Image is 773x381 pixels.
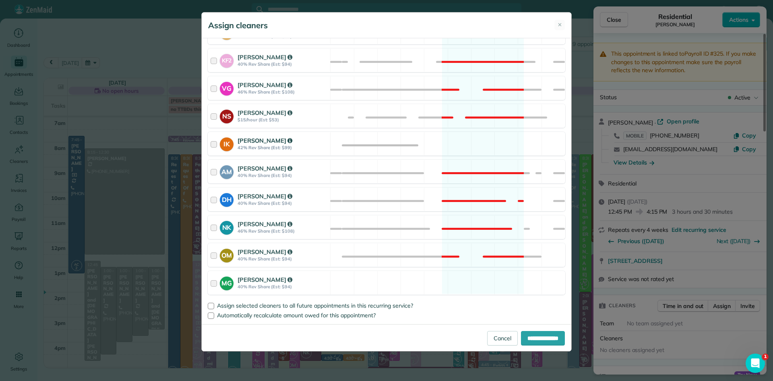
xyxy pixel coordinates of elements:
strong: [PERSON_NAME] [238,137,292,144]
strong: 40% Rev Share (Est: $94) [238,200,328,206]
strong: MG [220,277,234,288]
strong: NS [220,110,234,121]
strong: [PERSON_NAME] [238,276,292,283]
strong: 46% Rev Share (Est: $108) [238,89,328,95]
strong: $15/hour (Est: $53) [238,117,328,123]
span: 1 [762,354,769,360]
strong: [PERSON_NAME] [238,109,292,117]
strong: DH [220,193,234,205]
span: ✕ [558,21,562,29]
strong: 42% Rev Share (Est: $99) [238,145,328,150]
strong: [PERSON_NAME] [238,53,292,61]
strong: 46% Rev Share (Est: $108) [238,228,328,234]
strong: AM [220,165,234,177]
strong: [PERSON_NAME] [238,81,292,89]
strong: OM [220,249,234,260]
strong: [PERSON_NAME] [238,220,292,228]
span: Assign selected cleaners to all future appointments in this recurring service? [217,302,413,309]
strong: IK [220,137,234,149]
h5: Assign cleaners [208,20,268,31]
strong: [PERSON_NAME] [238,164,292,172]
a: Cancel [487,331,518,346]
strong: [PERSON_NAME] [238,248,292,256]
strong: [PERSON_NAME] [238,192,292,200]
strong: 40% Rev Share (Est: $94) [238,61,328,67]
strong: 40% Rev Share (Est: $94) [238,173,328,178]
span: Automatically recalculate amount owed for this appointment? [217,312,376,319]
iframe: Intercom live chat [746,354,765,373]
strong: VG [220,82,234,94]
strong: 40% Rev Share (Est: $94) [238,284,328,289]
strong: KF2 [220,54,234,65]
strong: NK [220,221,234,233]
strong: 40% Rev Share (Est: $94) [238,256,328,262]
